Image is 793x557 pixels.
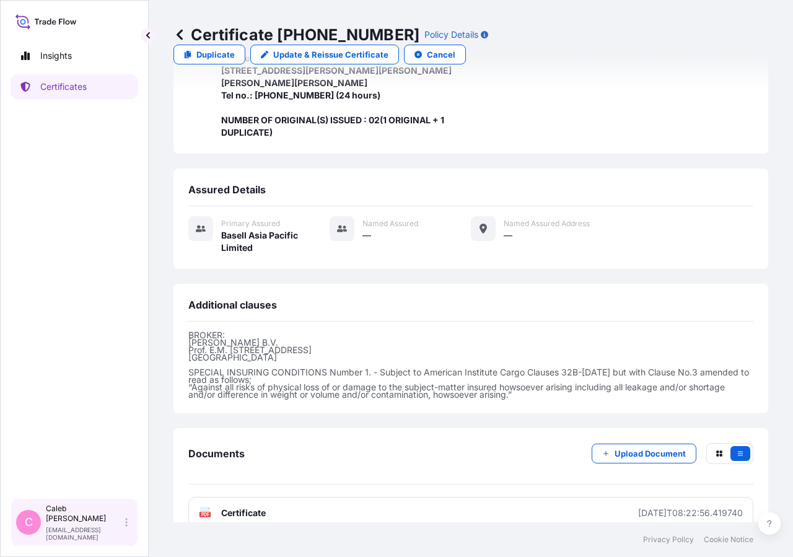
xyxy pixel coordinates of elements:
span: Certificate [221,507,266,519]
span: Assured Details [188,183,266,196]
a: Certificates [11,74,138,99]
span: Primary assured [221,219,280,229]
span: Additional clauses [188,299,277,311]
a: Insights [11,43,138,68]
p: Insights [40,50,72,62]
p: Upload Document [615,447,686,460]
span: Basell Asia Pacific Limited [221,229,330,254]
p: Caleb [PERSON_NAME] [46,504,123,524]
span: — [362,229,371,242]
p: Certificate [PHONE_NUMBER] [173,25,419,45]
span: — [504,229,512,242]
p: Certificates [40,81,87,93]
p: BROKER: [PERSON_NAME] B.V. Prof. E.M. [STREET_ADDRESS] [GEOGRAPHIC_DATA] SPECIAL INSURING CONDITI... [188,331,753,398]
button: Cancel [404,45,466,64]
div: [DATE]T08:22:56.419740 [638,507,743,519]
span: C [25,516,33,528]
span: Named Assured [362,219,418,229]
p: Update & Reissue Certificate [273,48,388,61]
a: Privacy Policy [643,535,694,545]
p: Cancel [427,48,455,61]
a: PDFCertificate[DATE]T08:22:56.419740 [188,497,753,529]
p: Duplicate [196,48,235,61]
text: PDF [201,512,209,517]
button: Upload Document [592,444,696,463]
a: Cookie Notice [704,535,753,545]
span: Named Assured Address [504,219,590,229]
a: Duplicate [173,45,245,64]
p: [EMAIL_ADDRESS][DOMAIN_NAME] [46,526,123,541]
p: Policy Details [424,29,478,41]
span: Documents [188,447,245,460]
a: Update & Reissue Certificate [250,45,399,64]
